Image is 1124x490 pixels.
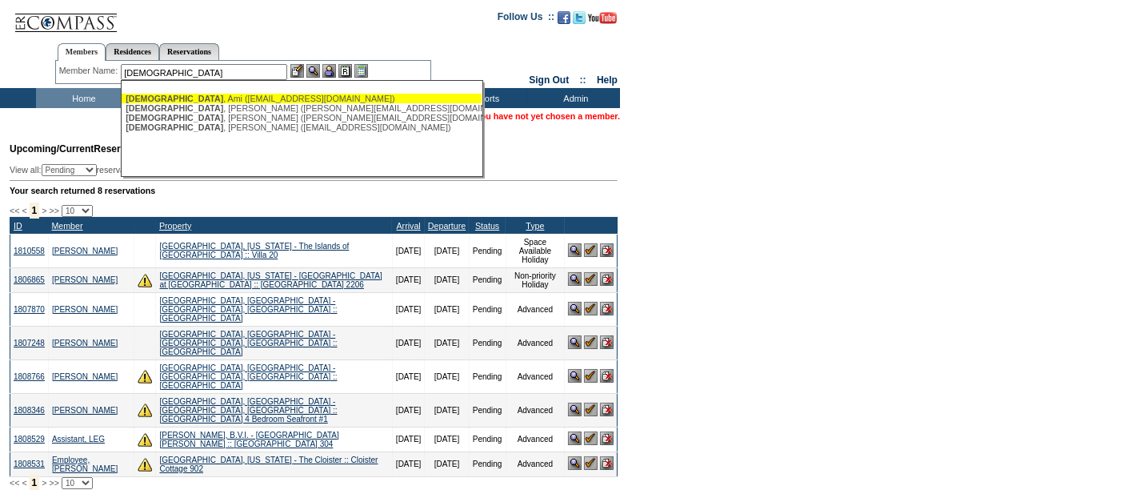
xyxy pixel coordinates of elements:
[52,372,118,381] a: [PERSON_NAME]
[159,397,337,424] a: [GEOGRAPHIC_DATA], [GEOGRAPHIC_DATA] - [GEOGRAPHIC_DATA], [GEOGRAPHIC_DATA] :: [GEOGRAPHIC_DATA] ...
[58,43,106,61] a: Members
[159,456,378,473] a: [GEOGRAPHIC_DATA], [US_STATE] - The Cloister :: Cloister Cottage 902
[126,103,478,113] div: , [PERSON_NAME] ([PERSON_NAME][EMAIL_ADDRESS][DOMAIN_NAME])
[52,435,105,444] a: Assistant, LEG
[588,12,617,24] img: Subscribe to our YouTube Channel
[584,432,598,445] img: Confirm Reservation
[338,64,352,78] img: Reservations
[14,275,45,284] a: 1806865
[568,243,582,257] img: View Reservation
[52,247,118,255] a: [PERSON_NAME]
[52,456,118,473] a: Employee, [PERSON_NAME]
[425,292,469,326] td: [DATE]
[392,267,424,292] td: [DATE]
[558,11,570,24] img: Become our fan on Facebook
[14,339,45,347] a: 1807248
[588,16,617,26] a: Subscribe to our YouTube Channel
[600,456,614,470] img: Cancel Reservation
[159,43,219,60] a: Reservations
[573,16,586,26] a: Follow us on Twitter
[425,267,469,292] td: [DATE]
[14,247,45,255] a: 1810558
[469,234,506,267] td: Pending
[138,432,152,447] img: There are insufficient days and/or tokens to cover this reservation
[392,234,424,267] td: [DATE]
[159,363,337,390] a: [GEOGRAPHIC_DATA], [GEOGRAPHIC_DATA] - [GEOGRAPHIC_DATA], [GEOGRAPHIC_DATA] :: [GEOGRAPHIC_DATA]
[428,221,466,231] a: Departure
[10,206,19,215] span: <<
[506,326,565,359] td: Advanced
[584,403,598,416] img: Confirm Reservation
[14,221,22,231] a: ID
[568,302,582,315] img: View Reservation
[22,206,26,215] span: <
[568,403,582,416] img: View Reservation
[159,431,338,448] a: [PERSON_NAME], B.V.I. - [GEOGRAPHIC_DATA][PERSON_NAME] :: [GEOGRAPHIC_DATA] 304
[469,452,506,476] td: Pending
[584,369,598,383] img: Confirm Reservation
[126,122,223,132] span: [DEMOGRAPHIC_DATA]
[568,456,582,470] img: View Reservation
[526,221,544,231] a: Type
[476,111,620,121] span: You have not yet chosen a member.
[126,94,478,103] div: , Ami ([EMAIL_ADDRESS][DOMAIN_NAME])
[425,326,469,359] td: [DATE]
[600,272,614,286] img: Cancel Reservation
[126,113,478,122] div: , [PERSON_NAME] ([PERSON_NAME][EMAIL_ADDRESS][DOMAIN_NAME])
[306,64,320,78] img: View
[392,427,424,452] td: [DATE]
[469,393,506,427] td: Pending
[425,393,469,427] td: [DATE]
[159,221,191,231] a: Property
[397,221,421,231] a: Arrival
[584,272,598,286] img: Confirm Reservation
[52,406,118,415] a: [PERSON_NAME]
[322,64,336,78] img: Impersonate
[36,88,128,108] td: Home
[10,164,406,176] div: View all: reservations owned by:
[584,456,598,470] img: Confirm Reservation
[52,275,118,284] a: [PERSON_NAME]
[59,64,121,78] div: Member Name:
[600,403,614,416] img: Cancel Reservation
[425,452,469,476] td: [DATE]
[159,330,337,356] a: [GEOGRAPHIC_DATA], [GEOGRAPHIC_DATA] - [GEOGRAPHIC_DATA], [GEOGRAPHIC_DATA] :: [GEOGRAPHIC_DATA]
[290,64,304,78] img: b_edit.gif
[10,478,19,488] span: <<
[126,122,478,132] div: , [PERSON_NAME] ([EMAIL_ADDRESS][DOMAIN_NAME])
[159,242,349,259] a: [GEOGRAPHIC_DATA], [US_STATE] - The Islands of [GEOGRAPHIC_DATA] :: Villa 20
[584,243,598,257] img: Confirm Reservation
[568,369,582,383] img: View Reservation
[469,267,506,292] td: Pending
[14,435,45,444] a: 1808529
[30,203,40,219] span: 1
[529,74,569,86] a: Sign Out
[568,272,582,286] img: View Reservation
[584,302,598,315] img: Confirm Reservation
[22,478,26,488] span: <
[600,302,614,315] img: Cancel Reservation
[580,74,586,86] span: ::
[528,88,620,108] td: Admin
[392,292,424,326] td: [DATE]
[425,427,469,452] td: [DATE]
[159,271,382,289] a: [GEOGRAPHIC_DATA], [US_STATE] - [GEOGRAPHIC_DATA] at [GEOGRAPHIC_DATA] :: [GEOGRAPHIC_DATA] 2206
[506,359,565,393] td: Advanced
[600,335,614,349] img: Cancel Reservation
[10,186,618,195] div: Your search returned 8 reservations
[568,335,582,349] img: View Reservation
[469,326,506,359] td: Pending
[392,326,424,359] td: [DATE]
[600,369,614,383] img: Cancel Reservation
[469,292,506,326] td: Pending
[568,432,582,445] img: View Reservation
[42,478,46,488] span: >
[597,74,618,86] a: Help
[138,273,152,287] img: There are insufficient days and/or tokens to cover this reservation
[354,64,368,78] img: b_calculator.gif
[469,359,506,393] td: Pending
[506,234,565,267] td: Space Available Holiday
[126,113,223,122] span: [DEMOGRAPHIC_DATA]
[42,206,46,215] span: >
[10,143,154,155] span: Reservations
